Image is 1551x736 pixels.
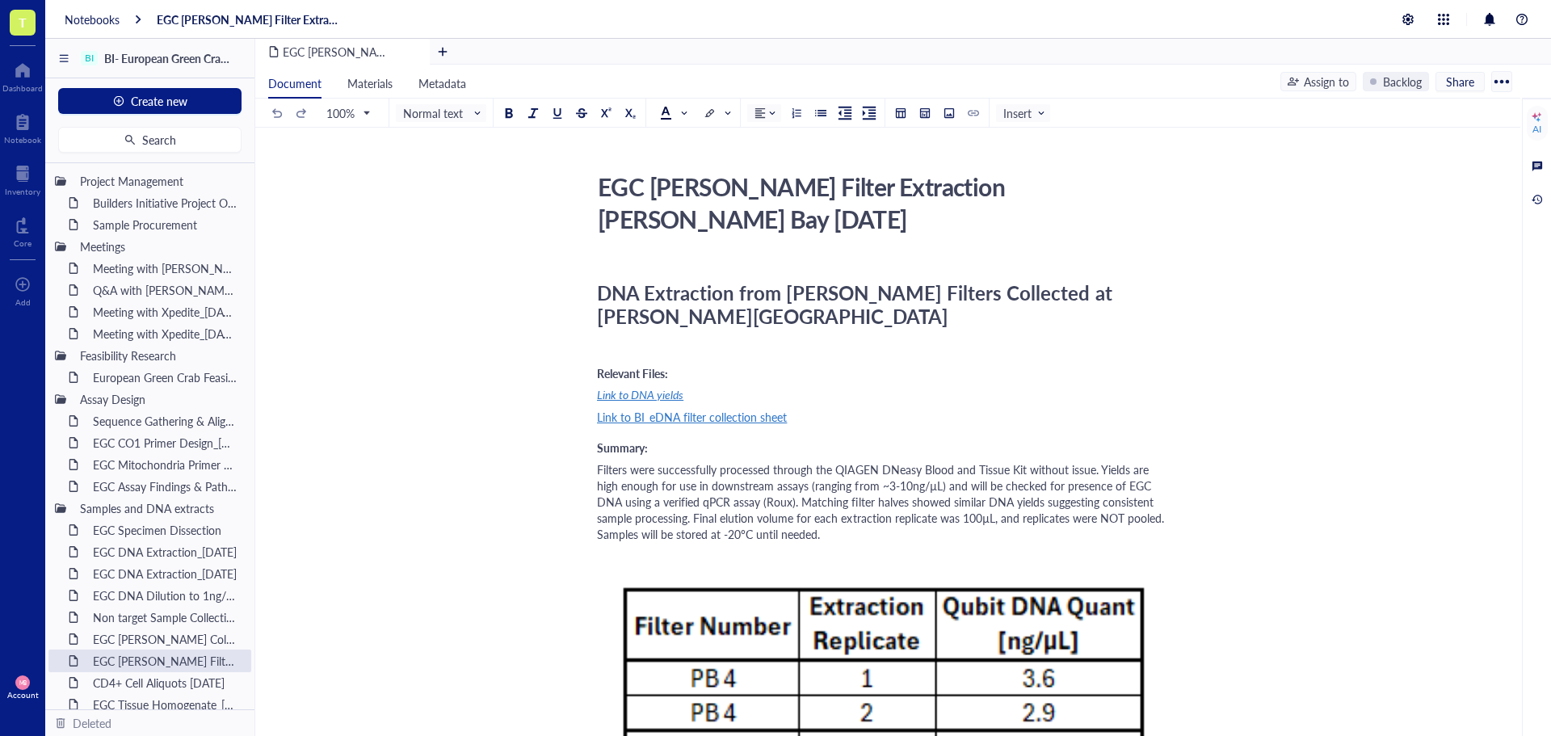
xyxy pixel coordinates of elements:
[73,170,245,192] div: Project Management
[86,366,245,389] div: European Green Crab Feasibility Research
[58,88,242,114] button: Create new
[1446,74,1474,89] span: Share
[1003,106,1046,120] span: Insert
[19,679,26,686] span: MB
[73,388,245,410] div: Assay Design
[347,75,393,91] span: Materials
[597,386,683,402] span: Link to DNA yields
[591,166,1166,239] div: EGC [PERSON_NAME] Filter Extraction [PERSON_NAME] Bay [DATE]
[142,133,176,146] span: Search
[2,83,43,93] div: Dashboard
[86,671,245,694] div: CD4+ Cell Aliquots [DATE]
[1435,72,1485,91] button: Share
[2,57,43,93] a: Dashboard
[86,279,245,301] div: Q&A with [PERSON_NAME] [DATE]
[58,127,242,153] button: Search
[597,409,787,425] span: Link to BI_eDNA filter collection sheet
[86,410,245,432] div: Sequence Gathering & Alignment
[19,12,27,32] span: T
[418,75,466,91] span: Metadata
[104,50,321,66] span: BI- European Green Crab [PERSON_NAME]
[73,714,111,732] div: Deleted
[73,235,245,258] div: Meetings
[131,95,187,107] span: Create new
[86,519,245,541] div: EGC Specimen Dissection
[73,497,245,519] div: Samples and DNA extracts
[86,191,245,214] div: Builders Initiative Project Outline
[4,135,41,145] div: Notebook
[1304,73,1349,90] div: Assign to
[86,322,245,345] div: Meeting with Xpedite_[DATE]
[4,109,41,145] a: Notebook
[86,693,245,716] div: EGC Tissue Homogenate_[DATE]
[85,53,94,64] div: BI
[597,365,668,381] span: Relevant Files:
[86,453,245,476] div: EGC Mitochondria Primer Design_[DATE]
[86,431,245,454] div: EGC CO1 Primer Design_[DATE]
[86,257,245,280] div: Meeting with [PERSON_NAME][GEOGRAPHIC_DATA] [DATE]
[5,187,40,196] div: Inventory
[1383,73,1422,90] div: Backlog
[65,12,120,27] a: Notebooks
[86,540,245,563] div: EGC DNA Extraction_[DATE]
[86,628,245,650] div: EGC [PERSON_NAME] Collection
[86,301,245,323] div: Meeting with Xpedite_[DATE]
[86,584,245,607] div: EGC DNA Dilution to 1ng/ul_[DATE]
[7,690,39,700] div: Account
[86,650,245,672] div: EGC [PERSON_NAME] Filter Extraction [PERSON_NAME] Bay [DATE]
[268,75,322,91] span: Document
[597,461,1167,542] span: Filters were successfully processed through the QIAGEN DNeasy Blood and Tissue Kit without issue....
[73,344,245,367] div: Feasibility Research
[157,12,339,27] a: EGC [PERSON_NAME] Filter Extraction [PERSON_NAME] Bay [DATE]
[15,297,31,307] div: Add
[14,238,32,248] div: Core
[86,213,245,236] div: Sample Procurement
[326,106,369,120] span: 100%
[1532,123,1541,136] div: AI
[86,562,245,585] div: EGC DNA Extraction_[DATE]
[86,475,245,498] div: EGC Assay Findings & Pathways_[DATE]
[14,212,32,248] a: Core
[597,279,1117,330] span: DNA Extraction from [PERSON_NAME] Filters Collected at [PERSON_NAME][GEOGRAPHIC_DATA]
[597,439,648,456] span: Summary:
[403,106,482,120] span: Normal text
[5,161,40,196] a: Inventory
[86,606,245,629] div: Non target Sample Collection, Dissection & DNA extraction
